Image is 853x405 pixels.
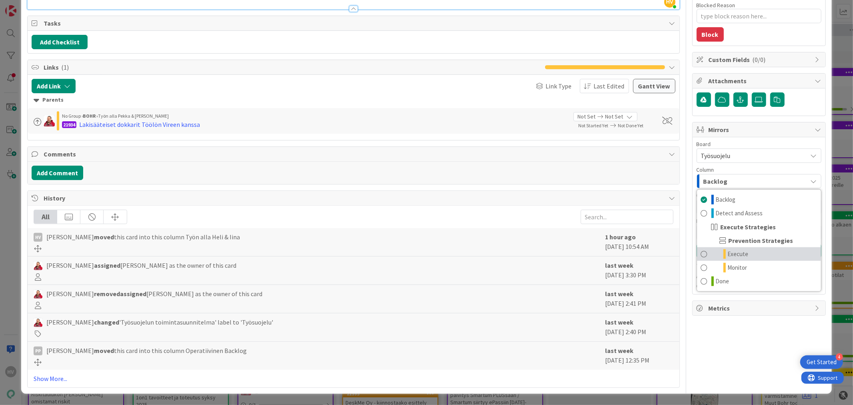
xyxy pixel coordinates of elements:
[34,210,57,224] div: All
[605,290,634,298] b: last week
[605,346,673,366] div: [DATE] 12:35 PM
[709,303,811,313] span: Metrics
[44,193,665,203] span: History
[697,207,821,220] a: Detect and Assess
[46,346,247,355] span: [PERSON_NAME] this card into this column Operatiivinen Backlog
[618,122,644,128] span: Not Done Yet
[701,152,731,160] span: Työsuojelu
[94,347,114,355] b: moved
[605,317,673,337] div: [DATE] 2:40 PM
[728,263,747,273] span: Monitor
[34,374,673,383] a: Show More...
[697,2,735,9] label: Blocked Reason
[120,290,146,298] b: assigned
[580,79,629,93] button: Last Edited
[716,277,729,286] span: Done
[697,247,821,261] a: Execute
[44,18,665,28] span: Tasks
[709,76,811,86] span: Attachments
[594,81,625,91] span: Last Edited
[46,289,262,299] span: [PERSON_NAME] [PERSON_NAME] as the owner of this card
[61,63,69,71] span: ( 1 )
[98,113,169,119] span: Työn alla Pekka & [PERSON_NAME]
[605,112,623,121] span: Not Set
[605,233,636,241] b: 1 hour ago
[605,232,673,252] div: [DATE] 10:54 AM
[753,56,766,64] span: ( 0/0 )
[703,176,728,186] span: Backlog
[94,290,120,298] b: removed
[605,261,634,269] b: last week
[62,113,83,119] span: No Group ›
[34,290,42,299] img: JS
[716,195,736,205] span: Backlog
[578,112,596,121] span: Not Set
[605,289,673,309] div: [DATE] 2:41 PM
[32,35,88,49] button: Add Checklist
[34,261,42,270] img: JS
[697,167,714,172] span: Column
[34,318,42,327] img: JS
[729,236,793,245] span: Prevention Strategies
[709,125,811,134] span: Mirrors
[94,233,114,241] b: moved
[800,355,843,369] div: Open Get Started checklist, remaining modules: 4
[32,79,76,93] button: Add Link
[836,353,843,361] div: 4
[62,121,76,128] div: 21934
[716,209,763,218] span: Detect and Assess
[17,1,36,11] span: Support
[697,141,711,147] span: Board
[721,222,776,232] span: Execute Strategies
[728,249,749,259] span: Execute
[34,347,42,355] div: PP
[44,115,55,126] img: JS
[44,62,541,72] span: Links
[697,27,724,42] button: Block
[697,261,821,275] a: Monitor
[46,317,273,327] span: [PERSON_NAME] 'Työsuojelun toimintasuunnitelma' label to 'Työsuojelu'
[32,166,83,180] button: Add Comment
[605,261,673,281] div: [DATE] 3:30 PM
[709,55,811,64] span: Custom Fields
[94,261,120,269] b: assigned
[83,113,98,119] b: BOHR ›
[44,149,665,159] span: Comments
[46,261,236,270] span: [PERSON_NAME] [PERSON_NAME] as the owner of this card
[633,79,675,93] button: Gantt View
[34,96,673,104] div: Parents
[697,189,821,292] div: Backlog
[546,81,572,91] span: Link Type
[581,210,673,224] input: Search...
[94,318,119,326] b: changed
[807,358,837,366] div: Get Started
[46,232,240,242] span: [PERSON_NAME] this card into this column Työn alla Heli & Iina
[697,275,821,288] a: Done
[579,122,609,128] span: Not Started Yet
[697,193,821,207] a: Backlog
[697,174,821,188] button: Backlog
[34,233,42,242] div: HV
[605,347,634,355] b: last week
[79,120,200,129] div: Lakisääteiset dokkarit Töölön Vireen kanssa
[605,318,634,326] b: last week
